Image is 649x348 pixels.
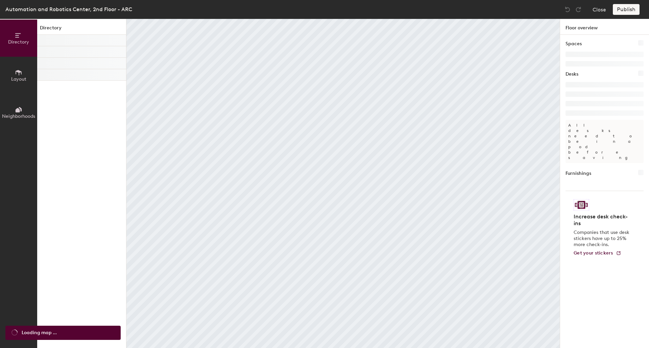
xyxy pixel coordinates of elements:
h1: Desks [566,71,578,78]
img: Sticker logo [574,199,589,211]
span: Get your stickers [574,250,613,256]
span: Layout [11,76,26,82]
h1: Spaces [566,40,582,48]
a: Get your stickers [574,250,621,256]
span: Loading map ... [22,329,57,337]
canvas: Map [126,19,560,348]
p: All desks need to be in a pod before saving [566,120,644,163]
h1: Furnishings [566,170,591,177]
img: Redo [575,6,582,13]
h1: Directory [37,24,126,35]
h4: Increase desk check-ins [574,213,631,227]
p: Companies that use desk stickers have up to 25% more check-ins. [574,230,631,248]
button: Close [593,4,606,15]
span: Neighborhoods [2,113,35,119]
div: Automation and Robotics Center, 2nd Floor - ARC [5,5,132,14]
span: Directory [8,39,29,45]
h1: Floor overview [560,19,649,35]
img: Undo [564,6,571,13]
